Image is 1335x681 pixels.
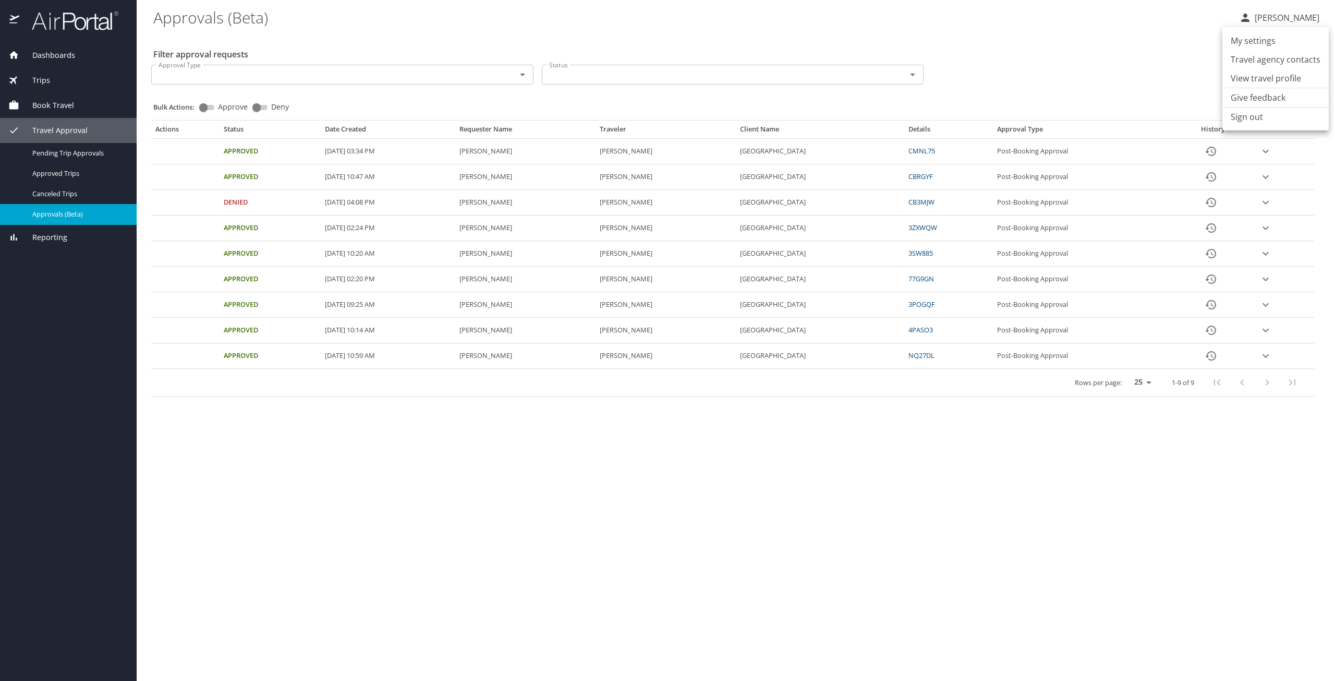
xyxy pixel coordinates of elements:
a: Give feedback [1231,91,1285,104]
a: My settings [1222,31,1329,50]
li: Sign out [1222,107,1329,126]
a: View travel profile [1222,69,1329,88]
a: Travel agency contacts [1222,50,1329,69]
